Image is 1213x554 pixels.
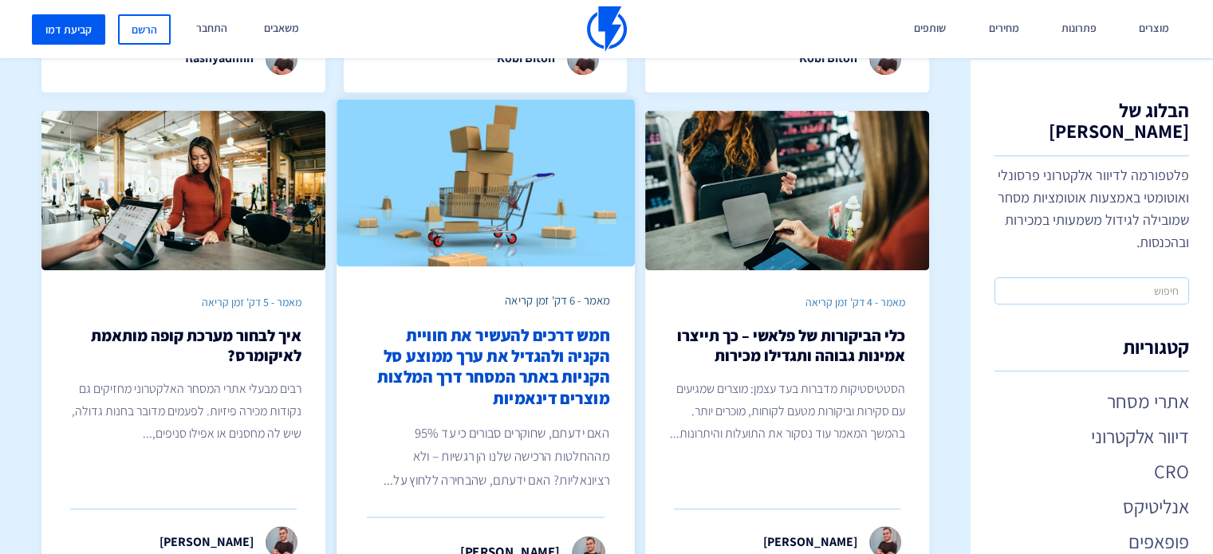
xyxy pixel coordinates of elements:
[994,458,1189,485] a: CRO
[497,49,555,68] p: Kobi Biton
[994,422,1189,450] a: דיוור אלקטרוני
[202,295,301,309] span: מאמר - 5 דק' זמן קריאה
[994,387,1189,415] a: אתרי מסחר
[994,493,1189,520] a: אנליטיקס
[504,293,608,308] span: מאמר - 6 דק' זמן קריאה
[994,164,1189,253] p: פלטפורמה לדיוור אלקטרוני פרסונלי ואוטומטי באמצעות אוטומציות מסחר שמובילה לגידול משמעותי במכירות ו...
[994,336,1189,371] h4: קטגוריות
[185,49,254,68] p: flashyadmin
[805,295,905,309] span: מאמר - 4 דק' זמן קריאה
[994,277,1189,305] input: חיפוש
[361,421,609,491] p: האם ידעתם, שחוקרים סבורים כי עד 95% מההחלטות הרכישה שלנו הן רגשיות – ולא רציונאליות? האם ידעתם, ש...
[160,533,254,552] p: [PERSON_NAME]
[118,14,171,45] a: הרשם
[65,378,301,445] p: רבים מבעלי אתרי המסחר האלקטרוני מחזיקים גם נקודות מכירה פיזיות. לפעמים מדובר בחנות גדולה, שיש לה ...
[669,326,905,366] h2: כלי הביקורות של פלאשי – כך תייצרו אמינות גבוהה ותגדילו מכירות
[32,14,105,45] a: קביעת דמו
[65,326,301,366] h2: איך לבחור מערכת קופה מותאמת לאיקומרס?
[361,325,609,409] h2: חמש דרכים להעשיר את חוויית הקניה ולהגדיל את ערך ממוצע סל הקניות באתר המסחר דרך המלצות מוצרים דינא...
[763,533,857,552] p: [PERSON_NAME]
[669,378,905,445] p: הסטטיסטיקות מדברות בעד עצמן: מוצרים שמגיעים עם סקירות וביקורות מטעם לקוחות, מוכרים יותר. בהמשך המ...
[799,49,857,68] p: Kobi Biton
[994,100,1189,156] h1: הבלוג של [PERSON_NAME]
